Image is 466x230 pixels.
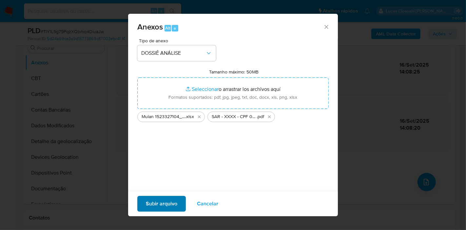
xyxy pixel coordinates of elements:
[146,197,177,211] span: Subir arquivo
[188,196,227,212] button: Cancelar
[197,197,218,211] span: Cancelar
[141,50,205,56] span: DOSSIÊ ANÁLISE
[139,38,218,43] span: Tipo de anexo
[137,21,163,32] span: Anexos
[137,196,186,212] button: Subir arquivo
[323,24,329,30] button: Cerrar
[137,45,216,61] button: DOSSIÊ ANÁLISE
[265,113,273,121] button: Eliminar SAR - XXXX - CPF 08248930181 - MAURICIO ZENON FRISANCHO CORNEJO.pdf
[185,114,194,120] span: .xlsx
[257,114,264,120] span: .pdf
[142,114,185,120] span: Mulan 1523327104_2025_09_16_13_21_47
[209,69,259,75] label: Tamanho máximo: 50MB
[195,113,203,121] button: Eliminar Mulan 1523327104_2025_09_16_13_21_47.xlsx
[174,25,176,31] span: a
[212,114,257,120] span: SAR - XXXX - CPF 08248930181 - [PERSON_NAME] [PERSON_NAME]
[165,25,170,31] span: Alt
[137,109,329,122] ul: Archivos seleccionados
